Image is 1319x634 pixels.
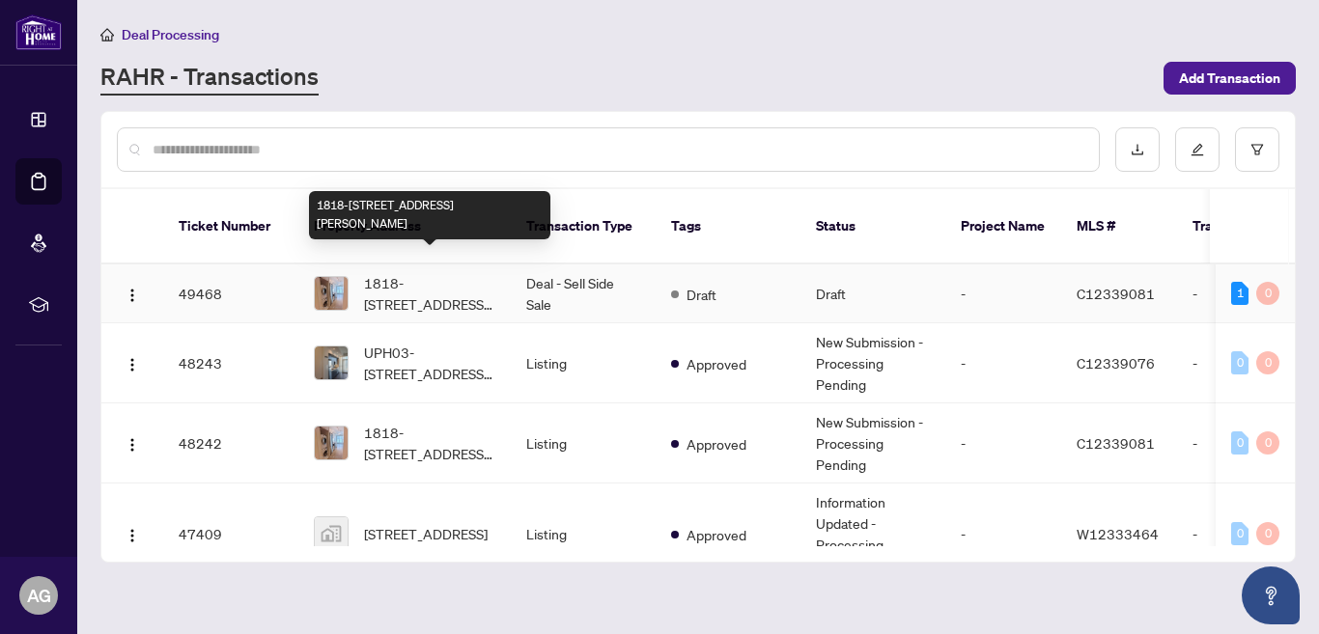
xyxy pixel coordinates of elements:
[309,191,550,239] div: 1818-[STREET_ADDRESS][PERSON_NAME]
[315,346,348,379] img: thumbnail-img
[1231,431,1249,455] div: 0
[315,427,348,459] img: thumbnail-img
[800,189,945,264] th: Status
[100,28,114,41] span: home
[122,26,219,43] span: Deal Processing
[1231,282,1249,305] div: 1
[1256,431,1279,455] div: 0
[1164,62,1296,95] button: Add Transaction
[125,528,140,543] img: Logo
[27,582,51,609] span: AG
[511,323,656,403] td: Listing
[687,284,716,305] span: Draft
[298,189,511,264] th: Property Address
[945,403,1061,483] td: -
[117,278,148,309] button: Logo
[1256,282,1279,305] div: 0
[163,189,298,264] th: Ticket Number
[117,347,148,378] button: Logo
[1231,522,1249,545] div: 0
[1061,189,1177,264] th: MLS #
[163,264,298,323] td: 49468
[1179,63,1280,94] span: Add Transaction
[364,422,495,464] span: 1818-[STREET_ADDRESS][PERSON_NAME]
[364,272,495,315] span: 1818-[STREET_ADDRESS][PERSON_NAME]
[125,357,140,372] img: Logo
[1242,566,1300,624] button: Open asap
[1177,323,1312,403] td: -
[163,323,298,403] td: 48243
[945,323,1061,403] td: -
[687,433,746,455] span: Approved
[656,189,800,264] th: Tags
[15,14,62,50] img: logo
[163,483,298,585] td: 47409
[100,61,319,96] a: RAHR - Transactions
[1177,483,1312,585] td: -
[1177,189,1312,264] th: Trade Number
[1115,127,1160,172] button: download
[687,353,746,374] span: Approved
[800,264,945,323] td: Draft
[1177,403,1312,483] td: -
[364,342,495,384] span: UPH03-[STREET_ADDRESS][PERSON_NAME]
[1256,351,1279,374] div: 0
[125,437,140,453] img: Logo
[1077,354,1155,372] span: C12339076
[800,323,945,403] td: New Submission - Processing Pending
[1175,127,1220,172] button: edit
[511,189,656,264] th: Transaction Type
[163,403,298,483] td: 48242
[315,517,348,550] img: thumbnail-img
[1250,143,1264,156] span: filter
[1231,351,1249,374] div: 0
[1077,434,1155,452] span: C12339081
[1077,285,1155,302] span: C12339081
[1256,522,1279,545] div: 0
[125,288,140,303] img: Logo
[1235,127,1279,172] button: filter
[511,403,656,483] td: Listing
[800,483,945,585] td: Information Updated - Processing Pending
[800,403,945,483] td: New Submission - Processing Pending
[687,524,746,545] span: Approved
[1177,264,1312,323] td: -
[1077,525,1159,542] span: W12333464
[945,483,1061,585] td: -
[117,518,148,549] button: Logo
[511,483,656,585] td: Listing
[511,264,656,323] td: Deal - Sell Side Sale
[364,523,488,544] span: [STREET_ADDRESS]
[1191,143,1204,156] span: edit
[117,427,148,458] button: Logo
[315,277,348,310] img: thumbnail-img
[1131,143,1144,156] span: download
[945,264,1061,323] td: -
[945,189,1061,264] th: Project Name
